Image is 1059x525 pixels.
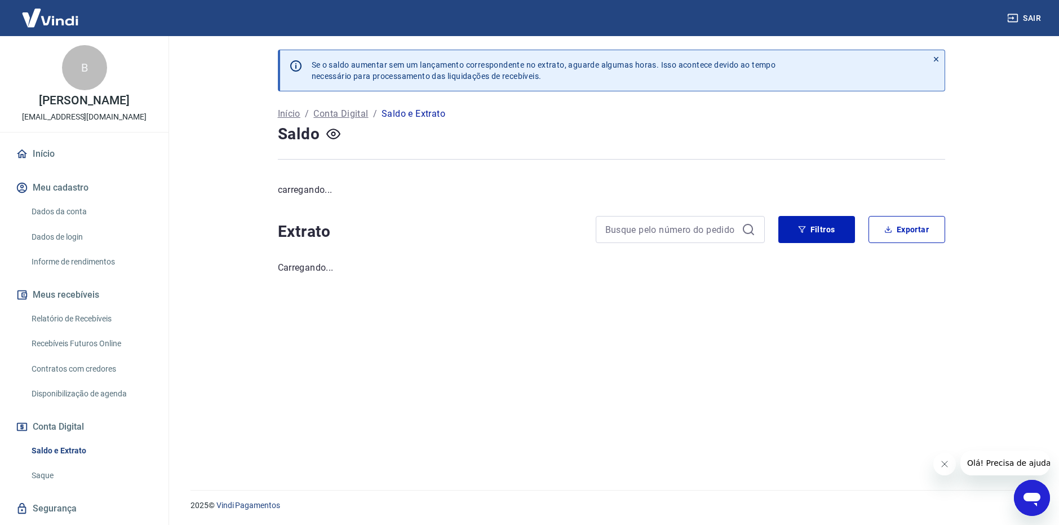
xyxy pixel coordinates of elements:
[312,59,776,82] p: Se o saldo aumentar sem um lançamento correspondente no extrato, aguarde algumas horas. Isso acon...
[278,261,945,275] p: Carregando...
[14,142,155,166] a: Início
[27,200,155,223] a: Dados da conta
[313,107,368,121] a: Conta Digital
[278,123,320,145] h4: Saldo
[39,95,129,107] p: [PERSON_NAME]
[869,216,945,243] button: Exportar
[27,464,155,487] a: Saque
[7,8,95,17] span: Olá! Precisa de ajuda?
[27,358,155,381] a: Contratos com credores
[190,500,1032,511] p: 2025 ©
[278,220,582,243] h4: Extrato
[62,45,107,90] div: B
[278,107,300,121] a: Início
[27,307,155,330] a: Relatório de Recebíveis
[933,453,956,475] iframe: Fechar mensagem
[14,175,155,200] button: Meu cadastro
[14,283,155,307] button: Meus recebíveis
[960,451,1050,475] iframe: Mensagem da empresa
[14,496,155,521] a: Segurança
[278,183,945,197] p: carregando...
[373,107,377,121] p: /
[305,107,309,121] p: /
[14,1,87,35] img: Vindi
[27,250,155,273] a: Informe de rendimentos
[1005,8,1045,29] button: Sair
[27,226,155,249] a: Dados de login
[14,414,155,439] button: Conta Digital
[605,221,737,238] input: Busque pelo número do pedido
[22,111,147,123] p: [EMAIL_ADDRESS][DOMAIN_NAME]
[27,439,155,462] a: Saldo e Extrato
[1014,480,1050,516] iframe: Botão para abrir a janela de mensagens
[382,107,445,121] p: Saldo e Extrato
[216,501,280,510] a: Vindi Pagamentos
[27,382,155,405] a: Disponibilização de agenda
[778,216,855,243] button: Filtros
[27,332,155,355] a: Recebíveis Futuros Online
